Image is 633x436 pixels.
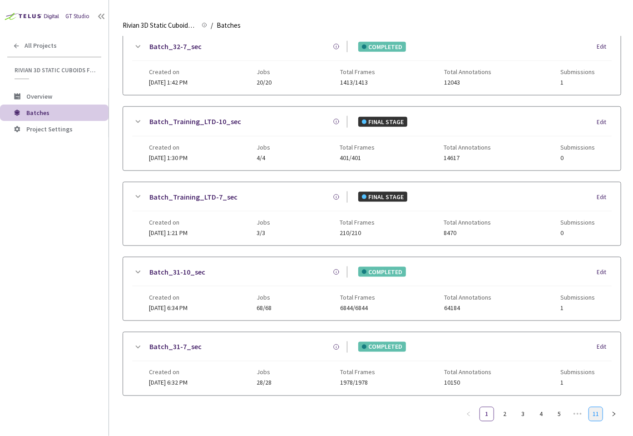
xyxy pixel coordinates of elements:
[340,68,375,75] span: Total Frames
[560,144,595,151] span: Submissions
[560,68,595,75] span: Submissions
[534,407,549,421] li: 4
[257,294,272,301] span: Jobs
[149,219,188,226] span: Created on
[340,219,375,226] span: Total Frames
[560,155,595,161] span: 0
[149,266,205,278] a: Batch_31-10_sec
[123,182,621,246] div: Batch_Training_LTD-7_secFINAL STAGEEditCreated on[DATE] 1:21 PMJobs3/3Total Frames210/210Total An...
[570,407,585,421] li: Next 5 Pages
[589,407,603,421] a: 11
[26,109,49,117] span: Batches
[560,219,595,226] span: Submissions
[340,294,375,301] span: Total Frames
[257,219,270,226] span: Jobs
[570,407,585,421] span: •••
[444,294,491,301] span: Total Annotations
[444,369,491,376] span: Total Annotations
[123,32,621,95] div: Batch_32-7_secCOMPLETEDEditCreated on[DATE] 1:42 PMJobs20/20Total Frames1413/1413Total Annotation...
[597,343,612,352] div: Edit
[588,407,603,421] li: 11
[340,230,375,236] span: 210/210
[257,68,272,75] span: Jobs
[461,407,476,421] li: Previous Page
[444,79,491,86] span: 12043
[597,268,612,277] div: Edit
[560,79,595,86] span: 1
[25,42,57,50] span: All Projects
[257,305,272,311] span: 68/68
[498,407,512,421] li: 2
[444,68,491,75] span: Total Annotations
[498,407,512,421] a: 2
[257,380,272,386] span: 28/28
[444,219,491,226] span: Total Annotations
[461,407,476,421] button: left
[553,407,566,421] a: 5
[358,342,406,352] div: COMPLETED
[123,332,621,396] div: Batch_31-7_secCOMPLETEDEditCreated on[DATE] 6:32 PMJobs28/28Total Frames1978/1978Total Annotation...
[149,379,188,387] span: [DATE] 6:32 PM
[257,144,270,151] span: Jobs
[444,380,491,386] span: 10150
[560,230,595,236] span: 0
[149,369,188,376] span: Created on
[597,42,612,51] div: Edit
[358,192,407,202] div: FINAL STAGE
[257,369,272,376] span: Jobs
[340,155,375,161] span: 401/401
[26,92,52,100] span: Overview
[444,155,491,161] span: 14617
[516,407,530,421] li: 3
[444,305,491,311] span: 64184
[340,380,375,386] span: 1978/1978
[444,230,491,236] span: 8470
[611,411,617,417] span: right
[149,116,241,127] a: Batch_Training_LTD-10_sec
[358,117,407,127] div: FINAL STAGE
[340,305,375,311] span: 6844/6844
[211,20,213,31] li: /
[257,79,272,86] span: 20/20
[480,407,494,421] a: 1
[480,407,494,421] li: 1
[340,369,375,376] span: Total Frames
[217,20,241,31] span: Batches
[123,257,621,321] div: Batch_31-10_secCOMPLETEDEditCreated on[DATE] 6:34 PMJobs68/68Total Frames6844/6844Total Annotatio...
[607,407,621,421] li: Next Page
[149,294,188,301] span: Created on
[466,411,471,417] span: left
[597,118,612,127] div: Edit
[15,66,96,74] span: Rivian 3D Static Cuboids fixed[2024-25]
[552,407,567,421] li: 5
[560,294,595,301] span: Submissions
[149,41,202,52] a: Batch_32-7_sec
[560,380,595,386] span: 1
[149,191,237,203] a: Batch_Training_LTD-7_sec
[516,407,530,421] a: 3
[340,144,375,151] span: Total Frames
[560,369,595,376] span: Submissions
[123,20,196,31] span: Rivian 3D Static Cuboids fixed[2024-25]
[257,230,270,236] span: 3/3
[123,107,621,170] div: Batch_Training_LTD-10_secFINAL STAGEEditCreated on[DATE] 1:30 PMJobs4/4Total Frames401/401Total A...
[340,79,375,86] span: 1413/1413
[149,78,188,86] span: [DATE] 1:42 PM
[149,341,202,353] a: Batch_31-7_sec
[607,407,621,421] button: right
[149,229,188,237] span: [DATE] 1:21 PM
[444,144,491,151] span: Total Annotations
[597,193,612,202] div: Edit
[149,154,188,162] span: [DATE] 1:30 PM
[257,155,270,161] span: 4/4
[149,68,188,75] span: Created on
[149,304,188,312] span: [DATE] 6:34 PM
[149,144,188,151] span: Created on
[534,407,548,421] a: 4
[358,42,406,52] div: COMPLETED
[65,12,89,21] div: GT Studio
[26,125,73,133] span: Project Settings
[560,305,595,311] span: 1
[358,267,406,277] div: COMPLETED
